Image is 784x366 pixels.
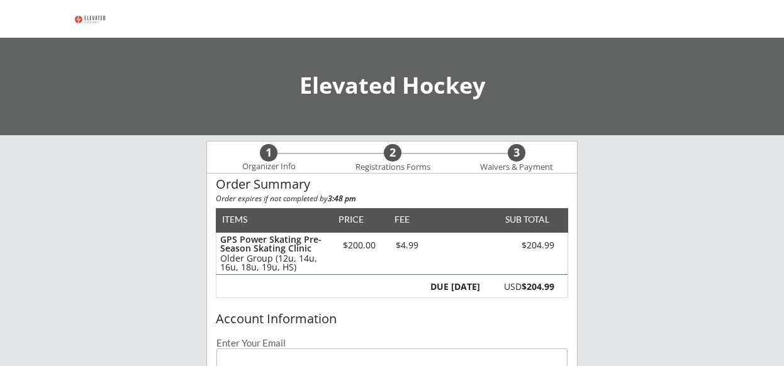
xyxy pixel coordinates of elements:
strong: 3:48 pm [328,193,356,204]
div: PRICE [332,215,369,224]
div: Organizer Info [234,162,303,172]
div: Account Information [216,312,568,326]
div: DUE [DATE] [428,282,480,291]
div: 2 [384,146,401,160]
div: Elevated Hockey [13,74,771,97]
div: Registrations Forms [349,162,436,172]
div: Order Summary [216,177,568,191]
div: USD [487,282,554,291]
div: ITEMS [222,215,267,224]
strong: $204.99 [522,280,554,292]
div: SUB TOTAL [500,215,549,224]
div: Older Group (12u, 14u, 16u, 18u, 19u, HS) [220,254,327,272]
div: 3 [508,146,525,160]
div: Order expires if not completed by [216,195,568,202]
div: 1 [260,146,277,160]
div: Waivers & Payment [473,162,560,172]
div: FEE [386,215,418,224]
div: Enter Your Email [216,338,568,348]
div: $204.99 [483,241,554,250]
div: $4.99 [386,241,428,250]
div: GPS Power Skating Pre-Season Skating Clinic [220,235,327,253]
div: $200.00 [332,241,386,250]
